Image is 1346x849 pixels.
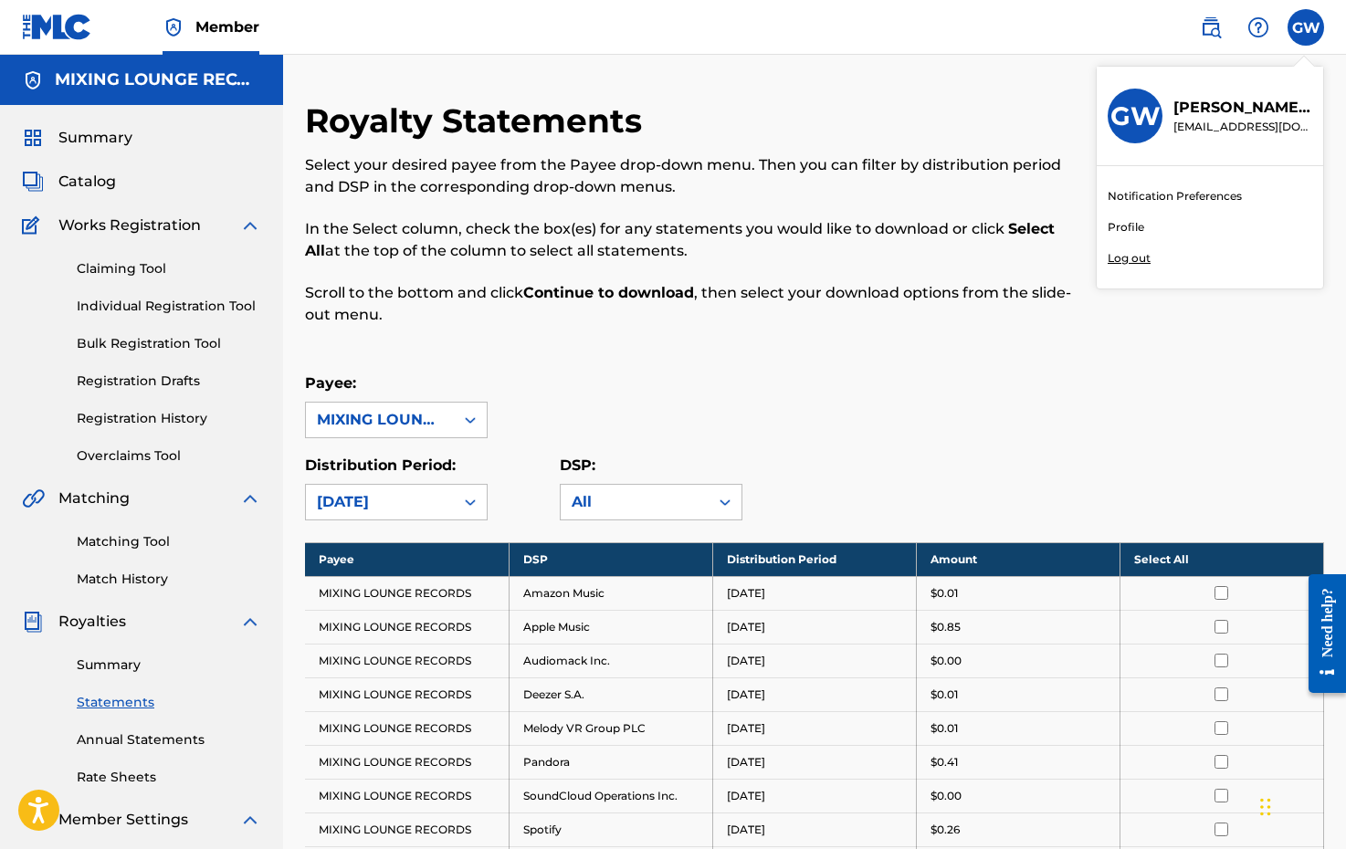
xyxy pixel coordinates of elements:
td: [DATE] [712,576,916,610]
a: Profile [1108,219,1144,236]
th: Payee [305,542,509,576]
img: expand [239,215,261,236]
div: Drag [1260,780,1271,834]
img: expand [239,487,261,509]
a: Matching Tool [77,532,261,551]
p: $0.01 [931,585,958,602]
td: MIXING LOUNGE RECORDS [305,711,509,745]
td: MIXING LOUNGE RECORDS [305,745,509,779]
a: Match History [77,570,261,589]
a: SummarySummary [22,127,132,149]
td: [DATE] [712,677,916,711]
label: Distribution Period: [305,456,456,474]
a: CatalogCatalog [22,171,116,193]
p: $0.01 [931,720,958,737]
a: Bulk Registration Tool [77,334,261,353]
td: Melody VR Group PLC [509,711,712,745]
img: Summary [22,127,44,149]
p: $0.85 [931,619,961,635]
a: Notification Preferences [1108,188,1242,204]
td: [DATE] [712,644,916,677]
td: MIXING LOUNGE RECORDS [305,779,509,812]
a: Summary [77,655,261,675]
td: SoundCloud Operations Inc. [509,779,712,812]
th: Amount [916,542,1120,576]
span: Member Settings [58,809,188,831]
iframe: Resource Center [1295,559,1346,709]
td: Spotify [509,812,712,846]
span: Member [195,16,259,37]
th: Select All [1120,542,1323,576]
span: Summary [58,127,132,149]
img: Matching [22,487,45,509]
td: Deezer S.A. [509,677,712,711]
td: MIXING LOUNGE RECORDS [305,610,509,644]
img: Accounts [22,69,44,91]
a: Rate Sheets [77,768,261,787]
div: Help [1240,9,1277,46]
a: Registration Drafts [77,372,261,391]
span: Catalog [58,171,116,193]
span: Royalties [58,611,126,633]
p: $0.41 [931,754,958,770]
a: Claiming Tool [77,259,261,278]
div: MIXING LOUNGE RECORDS [317,409,443,431]
img: Works Registration [22,215,46,236]
span: Matching [58,487,130,509]
div: [DATE] [317,491,443,513]
td: MIXING LOUNGE RECORDS [305,644,509,677]
img: search [1200,16,1222,38]
p: Log out [1108,250,1151,267]
img: Catalog [22,171,44,193]
img: Top Rightsholder [163,16,184,38]
h3: GW [1110,100,1161,132]
td: [DATE] [712,745,916,779]
td: [DATE] [712,812,916,846]
a: Statements [77,693,261,712]
span: Works Registration [58,215,201,236]
td: MIXING LOUNGE RECORDS [305,677,509,711]
p: $0.26 [931,822,960,838]
a: Public Search [1193,9,1229,46]
strong: Continue to download [523,284,694,301]
div: User Menu [1288,9,1324,46]
p: trainlinerecords@gmail.com [1173,119,1312,135]
p: Select your desired payee from the Payee drop-down menu. Then you can filter by distribution peri... [305,154,1089,198]
td: MIXING LOUNGE RECORDS [305,576,509,610]
iframe: Chat Widget [1255,761,1346,849]
th: DSP [509,542,712,576]
td: [DATE] [712,711,916,745]
img: MLC Logo [22,14,92,40]
label: DSP: [560,456,595,474]
img: expand [239,611,261,633]
td: MIXING LOUNGE RECORDS [305,812,509,846]
h5: MIXING LOUNGE RECORDS [55,69,261,90]
label: Payee: [305,374,356,392]
th: Distribution Period [712,542,916,576]
a: Individual Registration Tool [77,297,261,316]
p: In the Select column, check the box(es) for any statements you would like to download or click at... [305,218,1089,262]
div: All [572,491,698,513]
img: expand [239,809,261,831]
img: Royalties [22,611,44,633]
p: Scroll to the bottom and click , then select your download options from the slide-out menu. [305,282,1089,326]
td: [DATE] [712,610,916,644]
a: Annual Statements [77,730,261,749]
td: Amazon Music [509,576,712,610]
img: help [1247,16,1269,38]
td: [DATE] [712,779,916,812]
td: Audiomack Inc. [509,644,712,677]
p: GILMORE WALTERS [1173,97,1312,119]
td: Apple Music [509,610,712,644]
p: $0.01 [931,687,958,703]
td: Pandora [509,745,712,779]
a: Registration History [77,409,261,428]
h2: Royalty Statements [305,100,651,141]
p: $0.00 [931,788,962,804]
p: $0.00 [931,653,962,669]
a: Overclaims Tool [77,446,261,466]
